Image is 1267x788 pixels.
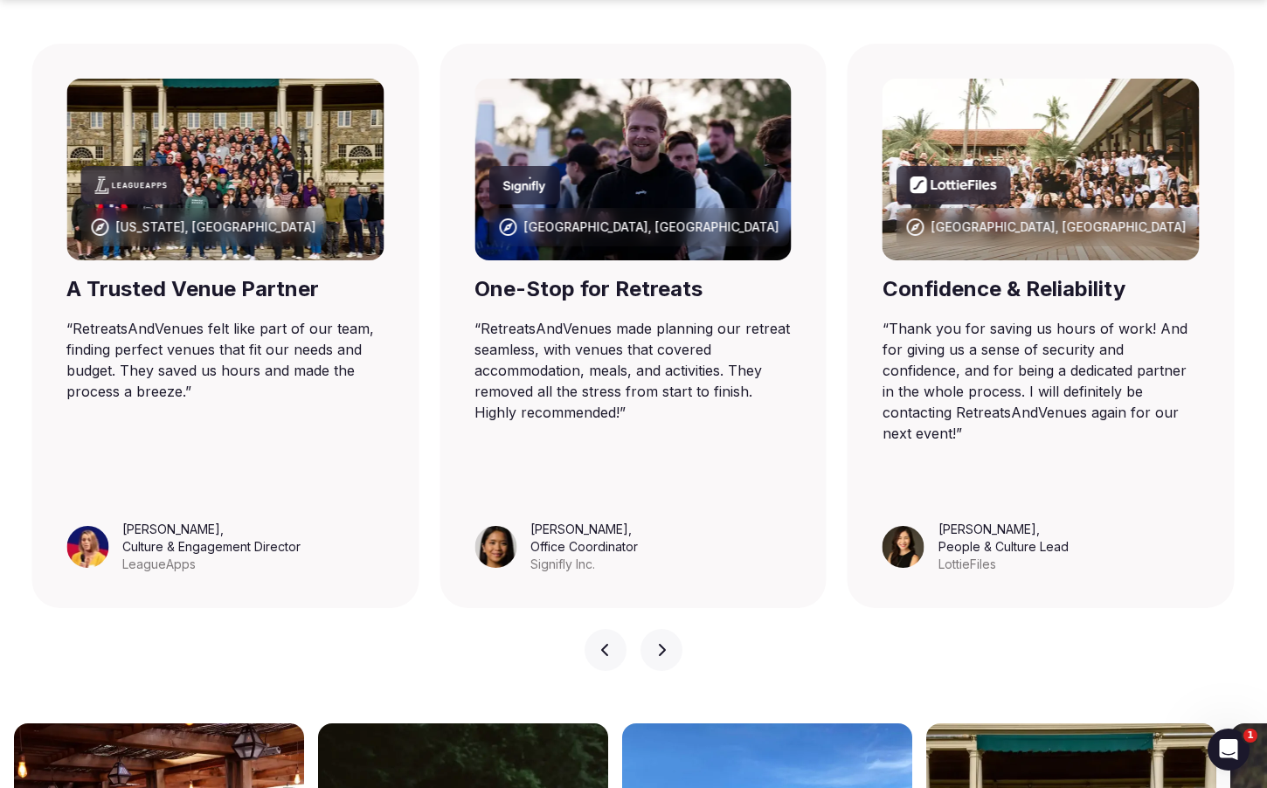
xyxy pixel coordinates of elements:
div: [US_STATE], [GEOGRAPHIC_DATA] [115,218,315,236]
svg: Signify company logo [502,176,546,194]
img: Pennsylvania, USA [66,79,384,260]
svg: LottieFiles company logo [910,176,997,194]
img: Lisbon, Portugal [474,79,792,260]
div: Signifly Inc. [530,556,638,573]
figcaption: , [122,521,301,573]
div: LeagueApps [122,556,301,573]
span: 1 [1243,729,1257,743]
svg: LeagueApps company logo [94,176,166,194]
figcaption: , [938,521,1069,573]
img: Jasmine Pajarillo [474,526,516,568]
div: One-Stop for Retreats [474,274,792,304]
iframe: Intercom live chat [1208,729,1250,771]
div: People & Culture Lead [938,538,1069,556]
div: [GEOGRAPHIC_DATA], [GEOGRAPHIC_DATA] [523,218,779,236]
img: Jamie Hancock [66,526,108,568]
blockquote: “ RetreatsAndVenues felt like part of our team, finding perfect venues that fit our needs and bud... [66,318,384,402]
cite: [PERSON_NAME] [530,522,628,536]
div: Office Coordinator [530,538,638,556]
blockquote: “ RetreatsAndVenues made planning our retreat seamless, with venues that covered accommodation, m... [474,318,792,423]
figcaption: , [530,521,638,573]
blockquote: “ Thank you for saving us hours of work! And for giving us a sense of security and confidence, an... [883,318,1200,444]
div: LottieFiles [938,556,1069,573]
img: Grace Kim [883,526,924,568]
div: Confidence & Reliability [883,274,1200,304]
div: [GEOGRAPHIC_DATA], [GEOGRAPHIC_DATA] [931,218,1187,236]
img: Bali, Indonesia [883,79,1200,260]
div: Culture & Engagement Director [122,538,301,556]
cite: [PERSON_NAME] [938,522,1036,536]
cite: [PERSON_NAME] [122,522,220,536]
div: A Trusted Venue Partner [66,274,384,304]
